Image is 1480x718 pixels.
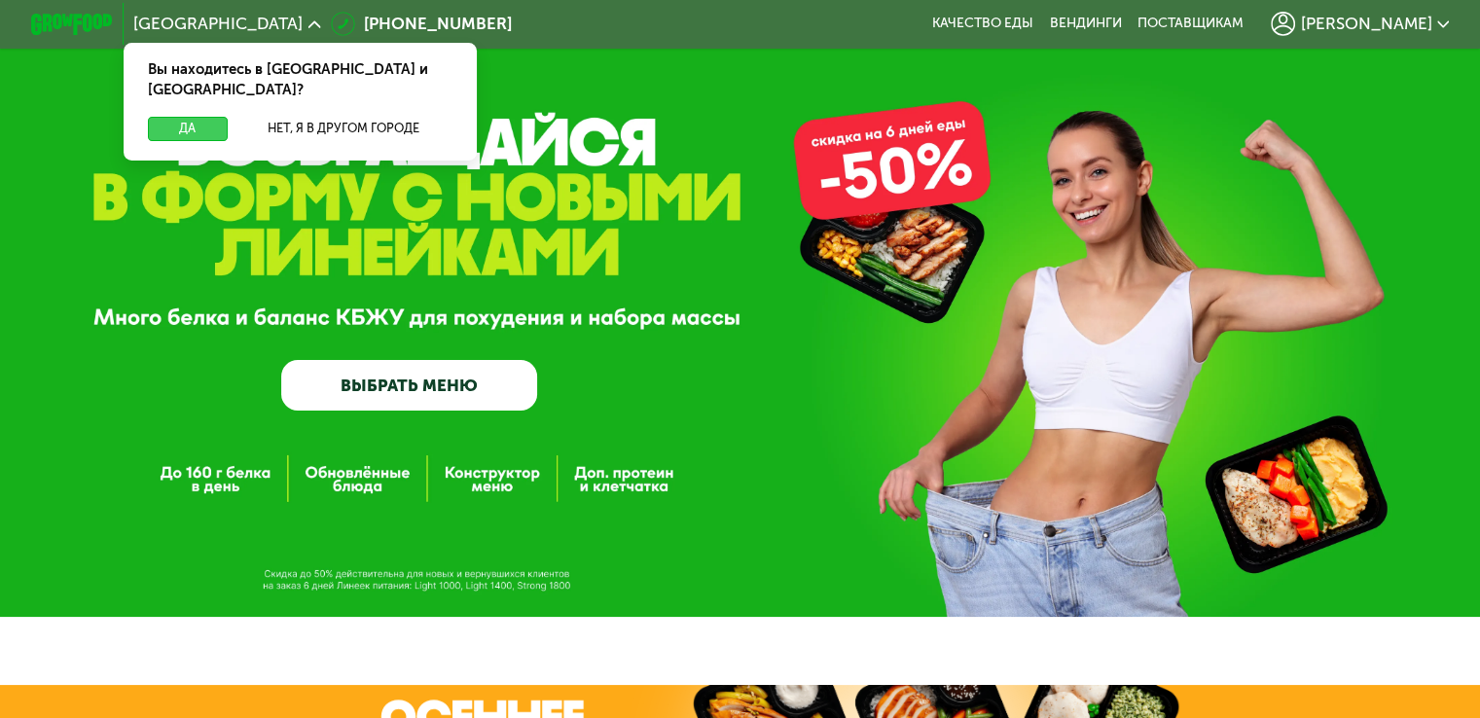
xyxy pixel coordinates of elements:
div: поставщикам [1137,16,1244,32]
div: Вы находитесь в [GEOGRAPHIC_DATA] и [GEOGRAPHIC_DATA]? [124,43,477,117]
a: [PHONE_NUMBER] [331,12,512,36]
span: [GEOGRAPHIC_DATA] [133,16,303,32]
button: Да [148,117,227,141]
a: Качество еды [932,16,1033,32]
a: ВЫБРАТЬ МЕНЮ [281,360,537,412]
span: [PERSON_NAME] [1300,16,1431,32]
a: Вендинги [1049,16,1121,32]
button: Нет, я в другом городе [235,117,452,141]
